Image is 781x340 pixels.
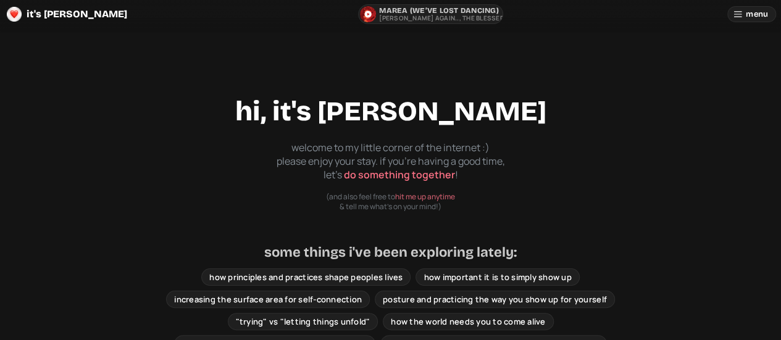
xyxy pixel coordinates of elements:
[326,192,455,211] p: (and also feel free to & tell me what's on your mind!)
[174,294,362,305] span: increasing the surface area for self-connection
[235,93,546,131] h1: hi, it's [PERSON_NAME]
[5,5,134,23] a: it's [PERSON_NAME]
[27,9,127,19] span: it's [PERSON_NAME]
[344,168,455,181] a: do something together
[391,316,545,327] span: how the world needs you to come alive
[395,192,455,202] button: hit me up anytime
[379,7,499,15] p: Marea (we’ve lost dancing)
[7,7,22,22] img: logo-circle-Chuufevo.png
[267,141,514,182] p: welcome to my little corner of the internet :) please enjoy your stay. if you're having a good ti...
[379,15,560,22] p: [PERSON_NAME] again.., The Blessed [PERSON_NAME]
[236,316,370,327] span: "trying" vs "letting things unfold"
[358,4,503,24] a: Marea (we’ve lost dancing)[PERSON_NAME] again.., The Blessed [PERSON_NAME]
[209,272,403,283] span: how principles and practices shape peoples lives
[746,7,768,22] span: menu
[424,272,571,283] span: how important it is to simply show up
[383,294,607,305] span: posture and practicing the way you show up for yourself
[264,243,517,262] h2: some things i've been exploring lately:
